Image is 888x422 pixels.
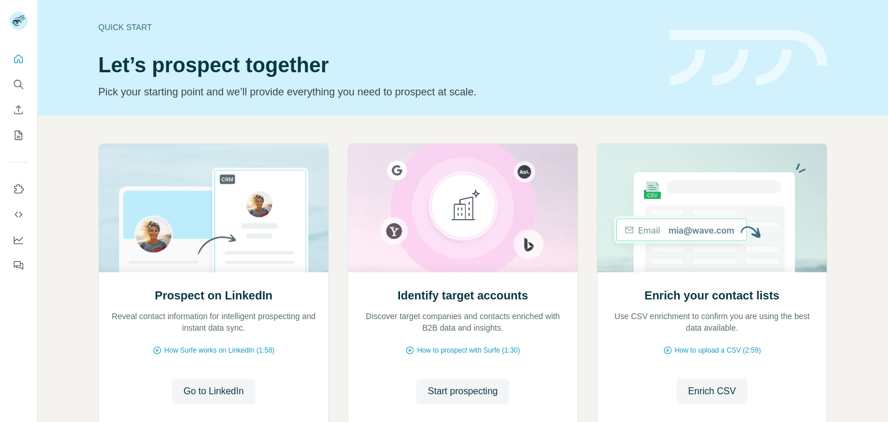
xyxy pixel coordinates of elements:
[110,310,317,334] p: Reveal contact information for intelligent prospecting and instant data sync.
[416,379,509,404] button: Start prospecting
[688,384,736,398] span: Enrich CSV
[9,99,28,120] button: Enrich CSV
[9,125,28,146] button: My lists
[9,49,28,69] button: Quick start
[675,345,761,356] span: How to upload a CSV (2:59)
[98,21,656,33] div: Quick start
[98,84,656,100] p: Pick your starting point and we’ll provide everything you need to prospect at scale.
[417,345,520,356] span: How to prospect with Surfe (1:30)
[9,255,28,276] button: Feedback
[183,384,243,398] span: Go to LinkedIn
[172,379,255,404] button: Go to LinkedIn
[347,144,578,272] img: Identify target accounts
[645,287,779,303] h2: Enrich your contact lists
[9,74,28,95] button: Search
[428,384,498,398] span: Start prospecting
[164,345,275,356] span: How Surfe works on LinkedIn (1:58)
[398,287,528,303] h2: Identify target accounts
[597,144,827,272] img: Enrich your contact lists
[609,310,815,334] p: Use CSV enrichment to confirm you are using the best data available.
[669,30,827,86] img: banner
[98,54,656,77] h1: Let’s prospect together
[9,204,28,225] button: Use Surfe API
[155,287,272,303] h2: Prospect on LinkedIn
[98,144,329,272] img: Prospect on LinkedIn
[9,229,28,250] button: Dashboard
[676,379,748,404] button: Enrich CSV
[360,310,566,334] p: Discover target companies and contacts enriched with B2B data and insights.
[9,179,28,199] button: Use Surfe on LinkedIn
